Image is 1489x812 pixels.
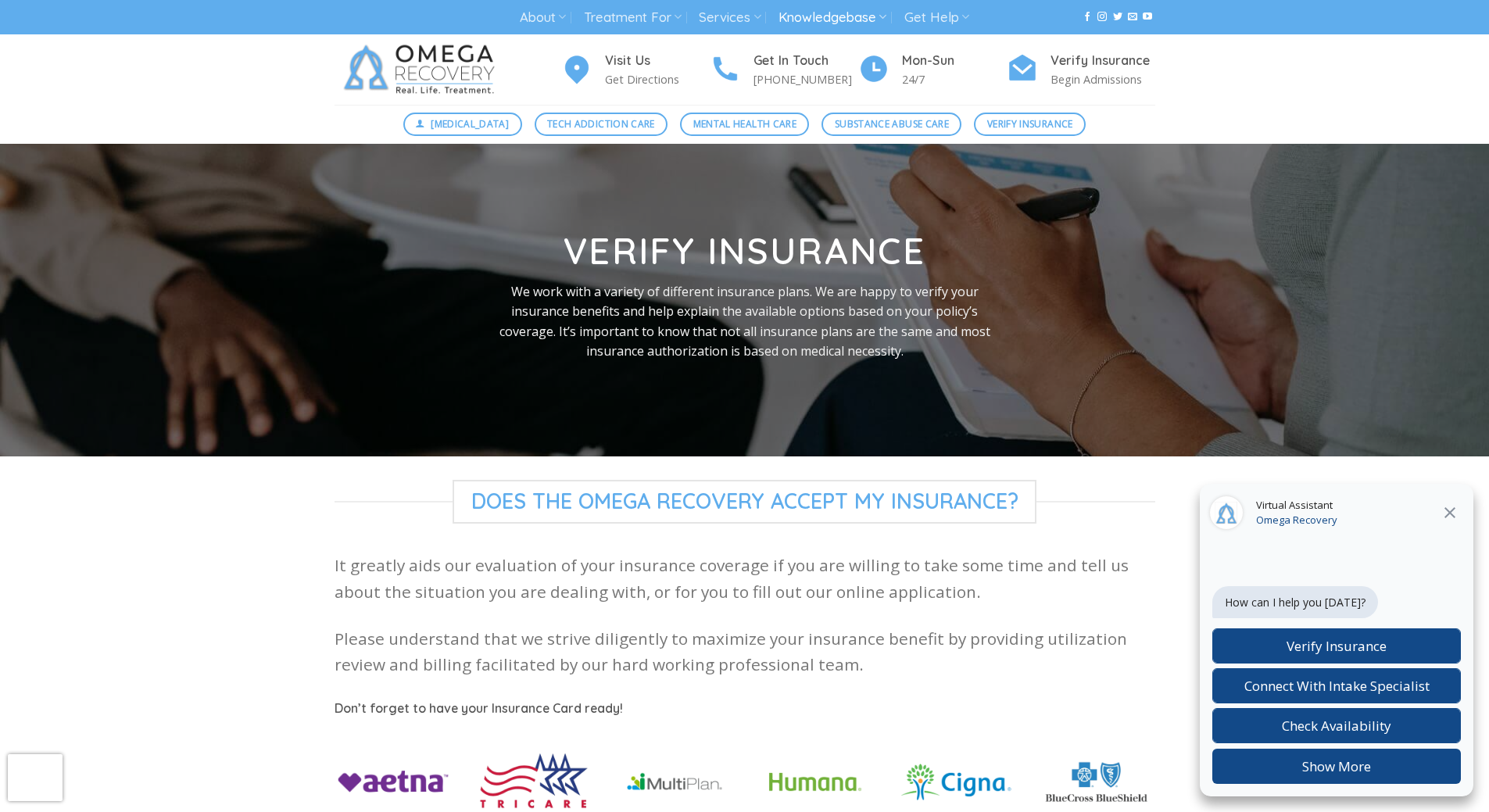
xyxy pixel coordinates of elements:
[584,3,682,32] a: Treatment For
[1007,51,1155,89] a: Verify Insurance Begin Admissions
[561,51,710,89] a: Visit Us Get Directions
[680,113,809,136] a: Mental Health Care
[1113,12,1122,23] a: Follow on Twitter
[492,282,998,362] p: We work with a variety of different insurance plans. We are happy to verify your insurance benefi...
[987,116,1073,131] span: Verify Insurance
[779,3,886,32] a: Knowledgebase
[335,34,510,105] img: Omega Recovery
[520,3,566,32] a: About
[974,113,1086,136] a: Verify Insurance
[902,70,1007,88] p: 24/7
[335,699,1155,719] h5: Don’t forget to have your Insurance Card ready!
[693,116,796,131] span: Mental Health Care
[710,51,858,89] a: Get In Touch [PHONE_NUMBER]
[403,113,522,136] a: [MEDICAL_DATA]
[453,480,1037,524] span: Does The Omega Recovery Accept My Insurance?
[753,51,858,71] h4: Get In Touch
[605,70,710,88] p: Get Directions
[835,116,949,131] span: Substance Abuse Care
[547,116,655,131] span: Tech Addiction Care
[1143,12,1152,23] a: Follow on YouTube
[1083,12,1092,23] a: Follow on Facebook
[902,51,1007,71] h4: Mon-Sun
[335,553,1155,605] p: It greatly aids our evaluation of your insurance coverage if you are willing to take some time an...
[753,70,858,88] p: [PHONE_NUMBER]
[699,3,761,32] a: Services
[1097,12,1107,23] a: Follow on Instagram
[821,113,961,136] a: Substance Abuse Care
[1128,12,1137,23] a: Send us an email
[335,626,1155,678] p: Please understand that we strive diligently to maximize your insurance benefit by providing utili...
[535,113,668,136] a: Tech Addiction Care
[564,228,925,274] strong: Verify Insurance
[904,3,969,32] a: Get Help
[431,116,509,131] span: [MEDICAL_DATA]
[1051,70,1155,88] p: Begin Admissions
[605,51,710,71] h4: Visit Us
[1051,51,1155,71] h4: Verify Insurance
